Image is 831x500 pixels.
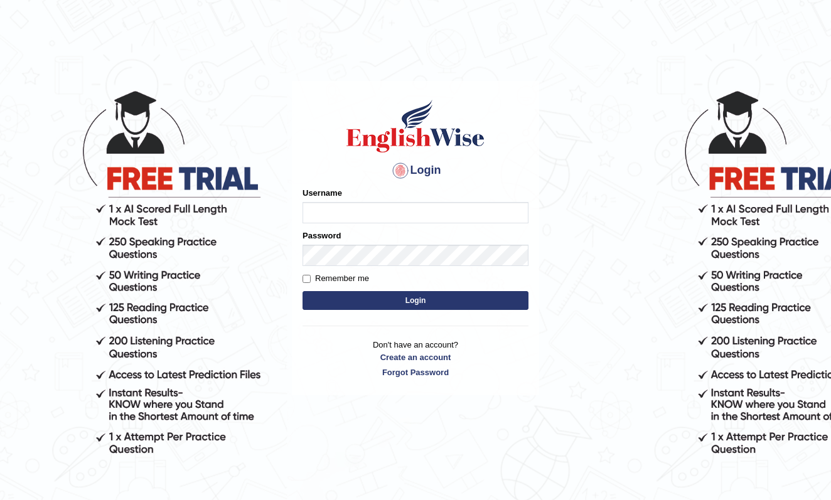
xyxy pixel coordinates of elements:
[344,98,487,154] img: Logo of English Wise sign in for intelligent practice with AI
[303,187,342,199] label: Username
[303,291,528,310] button: Login
[303,161,528,181] h4: Login
[303,339,528,378] p: Don't have an account?
[303,272,369,285] label: Remember me
[303,366,528,378] a: Forgot Password
[303,230,341,242] label: Password
[303,275,311,283] input: Remember me
[303,351,528,363] a: Create an account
